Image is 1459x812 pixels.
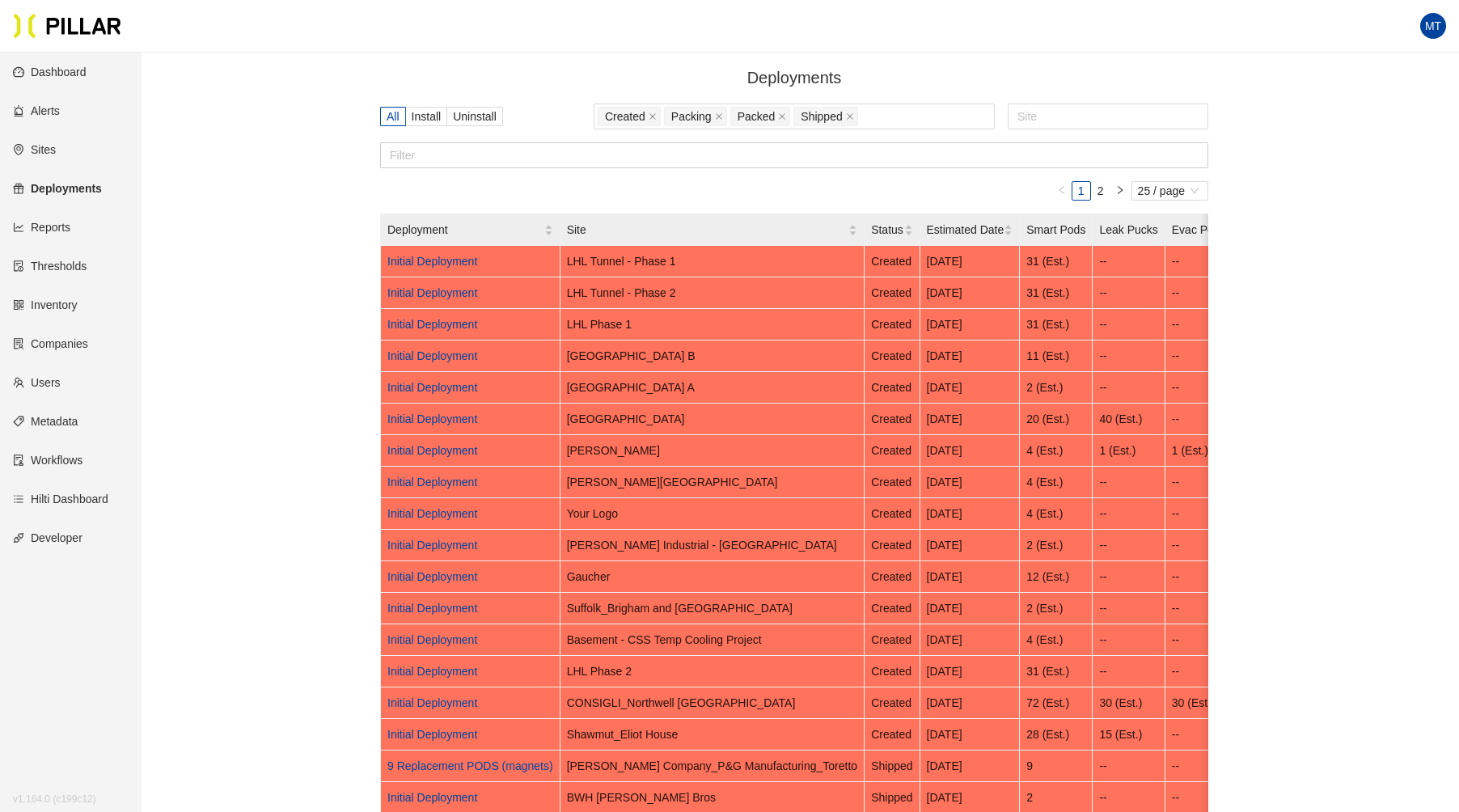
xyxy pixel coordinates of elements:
th: Evac Pods [1165,214,1233,246]
li: 1 [1072,181,1091,201]
td: 72 (Est.) [1020,687,1093,719]
a: qrcodeInventory [13,298,78,311]
span: close [778,112,786,122]
td: [DATE] [920,624,1021,656]
td: -- [1093,498,1165,530]
div: Page Size [1131,181,1208,201]
td: Shipped [865,751,920,782]
a: Initial Deployment [387,539,477,552]
td: -- [1165,309,1233,340]
td: 31 (Est.) [1020,309,1093,340]
span: Estimated Date [927,221,1004,239]
a: teamUsers [13,376,61,389]
td: 4 (Est.) [1020,498,1093,530]
td: -- [1093,751,1165,782]
a: Initial Deployment [387,444,477,457]
td: CONSIGLI_Northwell [GEOGRAPHIC_DATA] [560,687,865,719]
td: Created [865,593,920,624]
a: Initial Deployment [387,791,477,804]
td: -- [1165,593,1233,624]
td: 4 (Est.) [1020,467,1093,498]
span: Packing [671,108,712,125]
td: 2 (Est.) [1020,530,1093,561]
td: Shawmut_Eliot House [560,719,865,751]
td: [GEOGRAPHIC_DATA] [560,404,865,435]
td: -- [1165,246,1233,277]
td: [DATE] [920,404,1021,435]
td: 40 (Est.) [1093,404,1165,435]
td: Created [865,656,920,687]
li: Next Page [1110,181,1130,201]
td: Suffolk_Brigham and [GEOGRAPHIC_DATA] [560,593,865,624]
span: Install [412,110,442,123]
a: Initial Deployment [387,728,477,741]
td: 15 (Est.) [1093,719,1165,751]
td: -- [1093,561,1165,593]
td: -- [1093,309,1165,340]
a: environmentSites [13,143,56,156]
td: -- [1165,467,1233,498]
td: 11 (Est.) [1020,340,1093,372]
td: Created [865,309,920,340]
span: close [649,112,657,122]
input: Filter [380,142,1208,168]
span: MT [1425,13,1441,39]
a: dashboardDashboard [13,66,87,78]
td: -- [1093,656,1165,687]
span: Packed [738,108,776,125]
td: 4 (Est.) [1020,624,1093,656]
td: [DATE] [920,656,1021,687]
td: Created [865,498,920,530]
td: Created [865,246,920,277]
span: Shipped [801,108,842,125]
td: [DATE] [920,561,1021,593]
td: -- [1093,277,1165,309]
td: Basement - CSS Temp Cooling Project [560,624,865,656]
a: Initial Deployment [387,476,477,488]
a: giftDeployments [13,182,102,195]
th: Leak Pucks [1093,214,1165,246]
td: -- [1165,340,1233,372]
td: [DATE] [920,719,1021,751]
td: [DATE] [920,372,1021,404]
a: 9 Replacement PODS (magnets) [387,759,553,772]
td: LHL Tunnel - Phase 1 [560,246,865,277]
a: alertAlerts [13,104,60,117]
td: 2 (Est.) [1020,372,1093,404]
td: [DATE] [920,530,1021,561]
td: [PERSON_NAME] Company_P&G Manufacturing_Toretto [560,751,865,782]
td: [DATE] [920,309,1021,340]
a: Initial Deployment [387,507,477,520]
td: -- [1165,751,1233,782]
td: [GEOGRAPHIC_DATA] B [560,340,865,372]
span: right [1115,185,1125,195]
td: [PERSON_NAME][GEOGRAPHIC_DATA] [560,467,865,498]
a: Initial Deployment [387,633,477,646]
td: Created [865,530,920,561]
a: Initial Deployment [387,286,477,299]
td: -- [1093,624,1165,656]
span: close [846,112,854,122]
td: 31 (Est.) [1020,656,1093,687]
td: Gaucher [560,561,865,593]
a: barsHilti Dashboard [13,493,108,505]
img: Pillar Technologies [13,13,121,39]
a: apiDeveloper [13,531,82,544]
td: Created [865,277,920,309]
a: Initial Deployment [387,602,477,615]
td: Created [865,624,920,656]
th: Smart Pods [1020,214,1093,246]
td: 12 (Est.) [1020,561,1093,593]
td: Created [865,687,920,719]
button: right [1110,181,1130,201]
td: Created [865,372,920,404]
td: -- [1165,372,1233,404]
li: Previous Page [1052,181,1072,201]
a: Initial Deployment [387,349,477,362]
td: Created [865,404,920,435]
td: -- [1093,467,1165,498]
td: -- [1093,593,1165,624]
td: [GEOGRAPHIC_DATA] A [560,372,865,404]
a: Initial Deployment [387,570,477,583]
td: LHL Phase 2 [560,656,865,687]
